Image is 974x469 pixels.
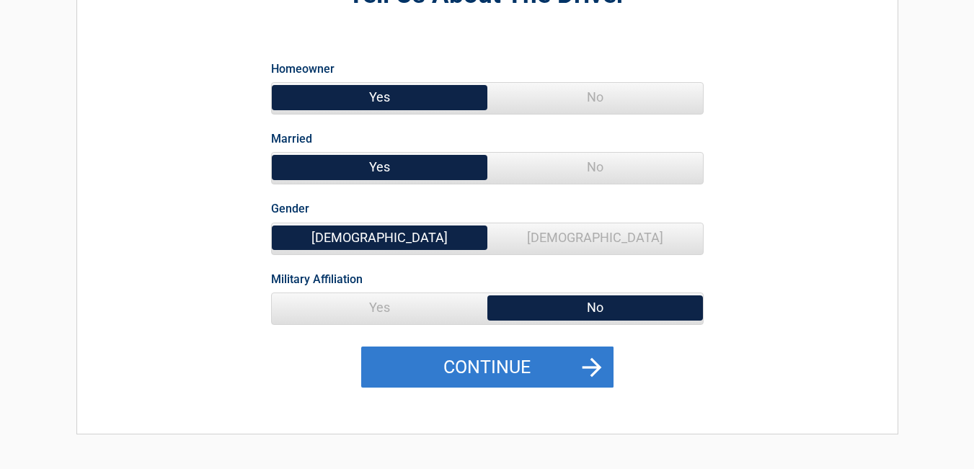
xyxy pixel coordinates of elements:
[271,59,335,79] label: Homeowner
[272,83,487,112] span: Yes
[272,153,487,182] span: Yes
[272,223,487,252] span: [DEMOGRAPHIC_DATA]
[487,153,703,182] span: No
[271,129,312,148] label: Married
[272,293,487,322] span: Yes
[487,223,703,252] span: [DEMOGRAPHIC_DATA]
[271,269,363,289] label: Military Affiliation
[271,199,309,218] label: Gender
[487,83,703,112] span: No
[361,347,614,388] button: Continue
[487,293,703,322] span: No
